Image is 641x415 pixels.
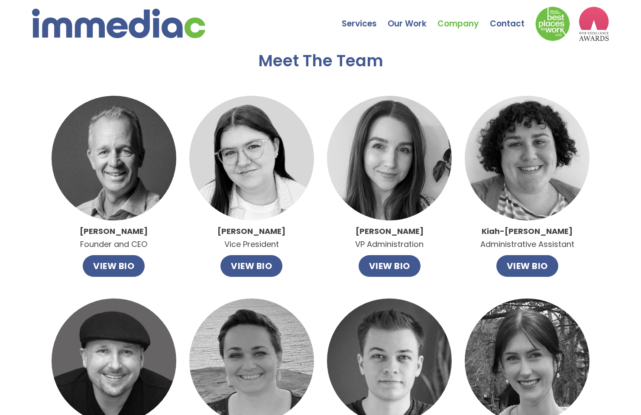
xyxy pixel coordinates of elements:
p: VP Administration [355,225,424,251]
button: VIEW BIO [83,255,145,277]
p: Administrative Assistant [480,225,574,251]
p: Vice President [217,225,285,251]
a: Contact [490,2,535,32]
a: Company [437,2,490,32]
strong: [PERSON_NAME] [217,226,285,237]
strong: Kiah-[PERSON_NAME] [482,226,573,237]
a: Services [342,2,388,32]
img: immediac [32,9,205,38]
button: VIEW BIO [359,255,421,277]
img: Alley.jpg [327,96,452,220]
strong: [PERSON_NAME] [80,226,148,237]
img: imageedit_1_9466638877.jpg [465,96,589,220]
a: Our Work [388,2,437,32]
h2: Meet The Team [258,52,383,70]
p: Founder and CEO [80,225,148,251]
img: Catlin.jpg [189,96,314,220]
img: Down [535,6,570,41]
img: logo2_wea_nobg.webp [579,6,609,41]
button: VIEW BIO [496,255,558,277]
img: John.jpg [52,96,176,220]
button: VIEW BIO [220,255,282,277]
strong: [PERSON_NAME] [356,226,424,237]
